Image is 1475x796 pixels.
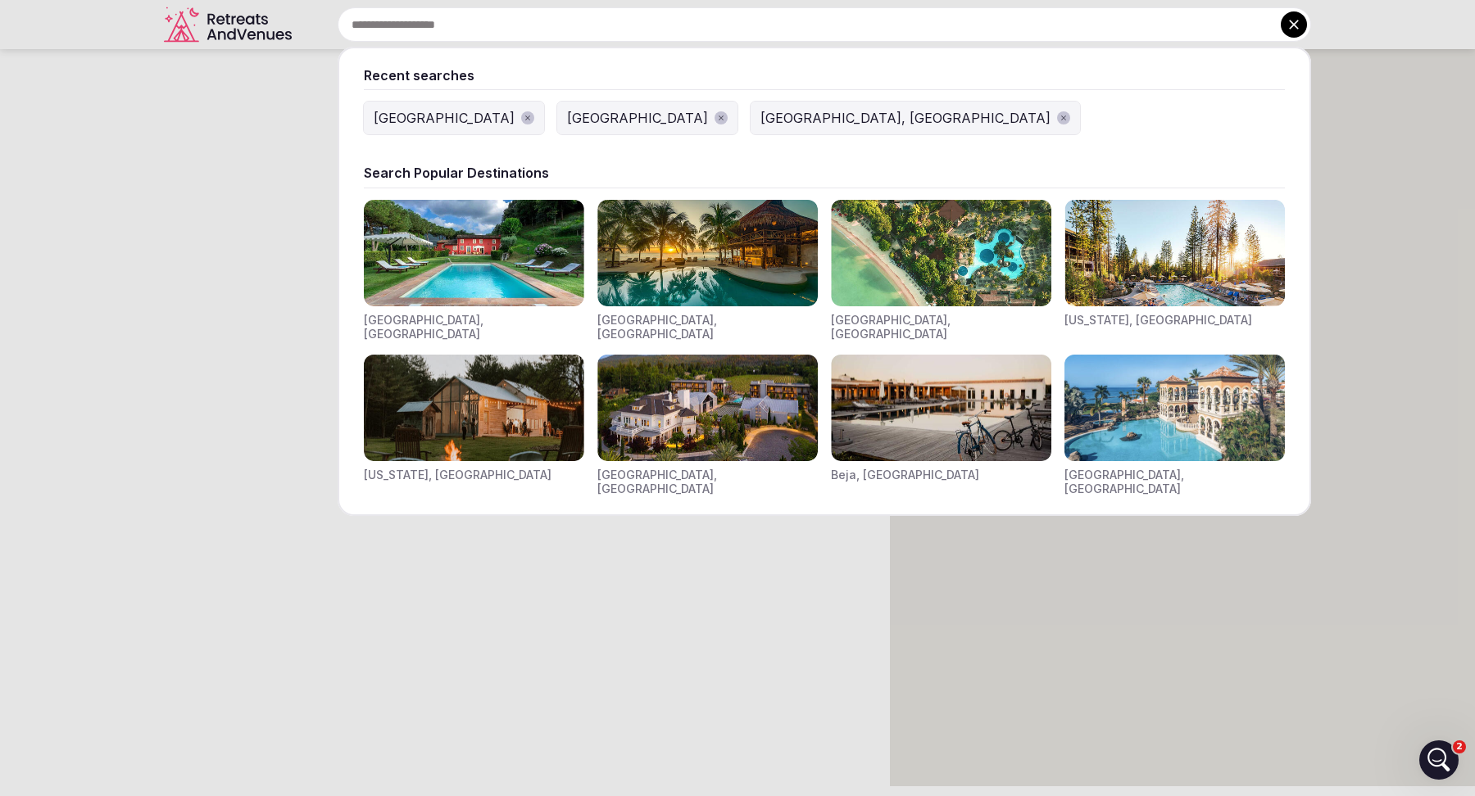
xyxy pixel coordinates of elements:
div: [US_STATE], [GEOGRAPHIC_DATA] [1064,313,1252,328]
img: Visit venues for Toscana, Italy [364,200,584,306]
div: [GEOGRAPHIC_DATA], [GEOGRAPHIC_DATA] [597,468,818,496]
img: Visit venues for Napa Valley, USA [597,355,818,461]
div: [US_STATE], [GEOGRAPHIC_DATA] [364,468,551,482]
div: Recent searches [364,66,1285,84]
iframe: Intercom live chat [1419,740,1459,780]
div: [GEOGRAPHIC_DATA], [GEOGRAPHIC_DATA] [597,313,818,341]
div: Visit venues for Riviera Maya, Mexico [597,200,818,341]
div: [GEOGRAPHIC_DATA], [GEOGRAPHIC_DATA] [760,108,1051,128]
div: Search Popular Destinations [364,164,1285,182]
div: [GEOGRAPHIC_DATA], [GEOGRAPHIC_DATA] [1064,468,1285,496]
button: [GEOGRAPHIC_DATA] [557,102,737,134]
img: Visit venues for Riviera Maya, Mexico [597,200,818,306]
img: Visit venues for Beja, Portugal [831,355,1051,461]
img: Visit venues for New York, USA [364,355,584,461]
div: Visit venues for Indonesia, Bali [831,200,1051,341]
div: Visit venues for Canarias, Spain [1064,355,1285,496]
div: Visit venues for Toscana, Italy [364,200,584,341]
div: [GEOGRAPHIC_DATA], [GEOGRAPHIC_DATA] [831,313,1051,341]
button: [GEOGRAPHIC_DATA], [GEOGRAPHIC_DATA] [751,102,1080,134]
div: Visit venues for California, USA [1064,200,1285,341]
button: [GEOGRAPHIC_DATA] [364,102,544,134]
div: Visit venues for New York, USA [364,355,584,496]
div: [GEOGRAPHIC_DATA] [374,108,515,128]
div: Visit venues for Beja, Portugal [831,355,1051,496]
div: Beja, [GEOGRAPHIC_DATA] [831,468,979,482]
img: Visit venues for California, USA [1064,200,1285,306]
img: Visit venues for Indonesia, Bali [831,200,1051,306]
div: Visit venues for Napa Valley, USA [597,355,818,496]
div: [GEOGRAPHIC_DATA] [567,108,708,128]
span: 2 [1453,740,1466,753]
img: Visit venues for Canarias, Spain [1064,355,1285,461]
div: [GEOGRAPHIC_DATA], [GEOGRAPHIC_DATA] [364,313,584,341]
